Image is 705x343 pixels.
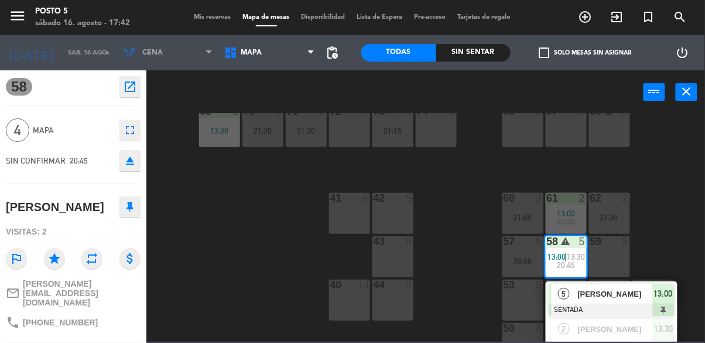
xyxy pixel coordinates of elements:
[362,106,369,117] div: 6
[406,280,413,290] div: 5
[6,248,27,269] i: outlined_flag
[590,236,591,247] div: 59
[449,106,456,117] div: 2
[547,236,547,247] div: 58
[9,7,26,25] i: menu
[610,10,624,24] i: exit_to_app
[539,47,550,58] span: check_box_outline_blank
[6,78,32,96] span: 58
[406,193,413,203] div: 5
[661,280,673,290] div: 12
[6,222,141,242] div: Visitas: 2
[644,83,665,101] button: power_input
[9,7,26,29] button: menu
[35,18,130,29] div: sábado 16. agosto - 17:42
[70,156,88,165] span: 20:45
[558,288,570,300] span: 5
[547,106,547,117] div: 97
[654,322,673,336] span: 13:30
[33,124,114,137] span: MAPA
[330,193,331,203] div: 41
[622,193,629,203] div: 2
[189,14,237,21] span: Mis reservas
[330,280,331,290] div: 40
[579,193,586,203] div: 2
[579,236,586,247] div: 5
[351,14,409,21] span: Lista de Espera
[406,236,413,247] div: 8
[287,106,288,117] div: 71
[642,10,656,24] i: turned_in_not
[590,106,591,117] div: 96
[548,252,566,262] span: 13:00
[539,47,632,58] label: Solo mesas sin asignar
[123,123,137,137] i: fullscreen
[589,213,630,222] div: 21:30
[119,120,141,141] button: fullscreen
[361,44,436,62] div: Todas
[558,323,570,335] span: 2
[409,14,452,21] span: Pre-acceso
[362,193,369,203] div: 6
[276,106,283,117] div: 2
[547,193,547,203] div: 61
[6,198,104,217] div: [PERSON_NAME]
[199,127,240,135] div: 13:30
[578,288,653,300] span: [PERSON_NAME]
[123,154,137,168] i: eject
[35,6,130,18] div: Posto 5
[242,127,283,135] div: 21:30
[579,10,593,24] i: add_circle_outline
[557,209,576,218] span: 13:00
[406,106,413,117] div: 2
[319,106,326,117] div: 2
[676,83,697,101] button: close
[622,280,629,290] div: 5
[237,14,296,21] span: Mapa de mesas
[23,318,98,327] span: [PHONE_NUMBER]
[200,106,201,117] div: 69
[6,315,20,330] i: phone
[579,280,586,290] div: 5
[330,106,331,117] div: 72
[325,46,339,60] span: pending_actions
[502,257,543,265] div: 20:00
[654,287,673,301] span: 13:00
[557,217,576,226] span: 20:30
[6,118,29,142] span: 4
[557,260,576,270] span: 20:45
[119,248,141,269] i: attach_money
[23,279,141,307] span: [PERSON_NAME][EMAIL_ADDRESS][DOMAIN_NAME]
[296,14,351,21] span: Disponibilidad
[123,80,137,94] i: open_in_new
[119,76,141,97] button: open_in_new
[622,236,629,247] div: 5
[44,248,65,269] i: star
[81,248,102,269] i: repeat
[241,49,262,57] span: MAPA
[372,127,413,135] div: 21:15
[502,213,543,222] div: 21:00
[536,280,543,290] div: 5
[436,44,511,62] div: Sin sentar
[232,106,239,117] div: 3
[358,280,369,290] div: 14
[567,252,585,262] span: 13:30
[417,106,417,117] div: 74
[578,323,653,335] span: [PERSON_NAME]
[6,286,20,300] i: mail_outline
[590,193,591,203] div: 62
[561,236,571,246] i: warning
[286,127,327,135] div: 21:30
[100,46,114,60] i: arrow_drop_down
[648,84,662,99] i: power_input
